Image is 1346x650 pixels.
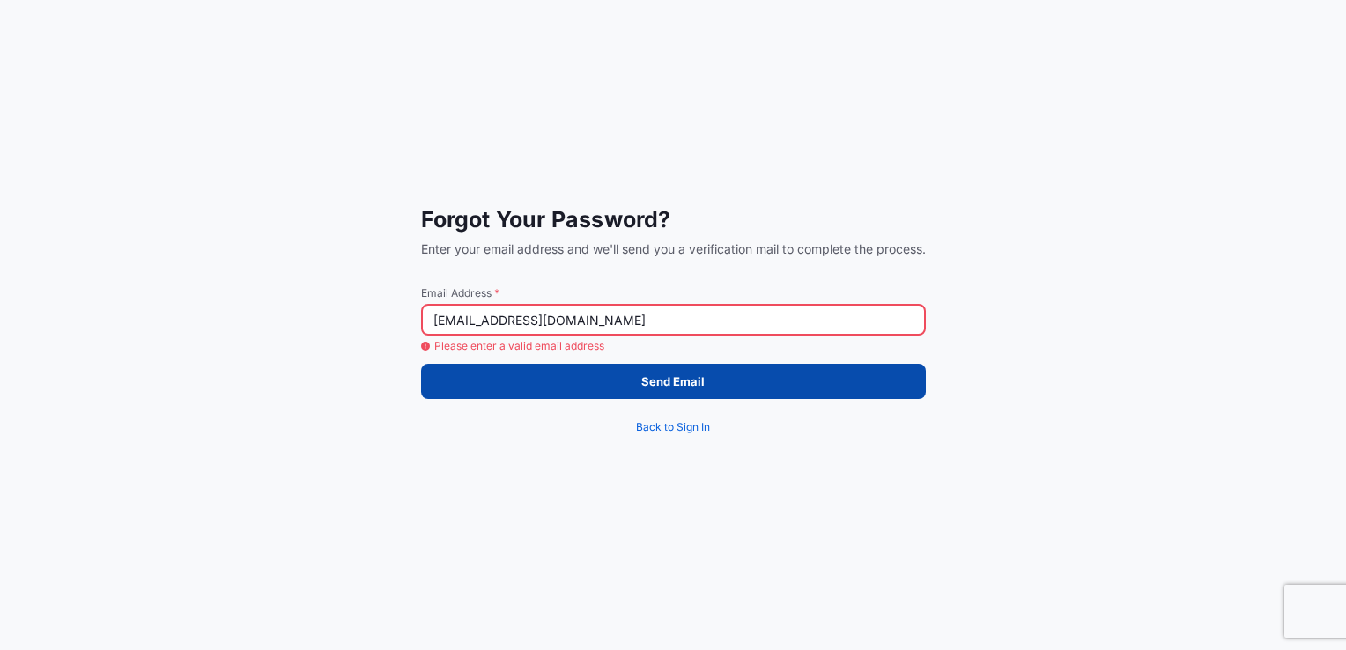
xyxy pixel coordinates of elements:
span: Please enter a valid email address [421,339,926,353]
span: Back to Sign In [636,418,710,436]
span: Enter your email address and we'll send you a verification mail to complete the process. [421,240,926,258]
span: Forgot Your Password? [421,205,926,233]
span: Email Address [421,286,926,300]
p: Send Email [641,373,705,390]
a: Back to Sign In [421,410,926,445]
button: Send Email [421,364,926,399]
input: example@gmail.com [421,304,926,336]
